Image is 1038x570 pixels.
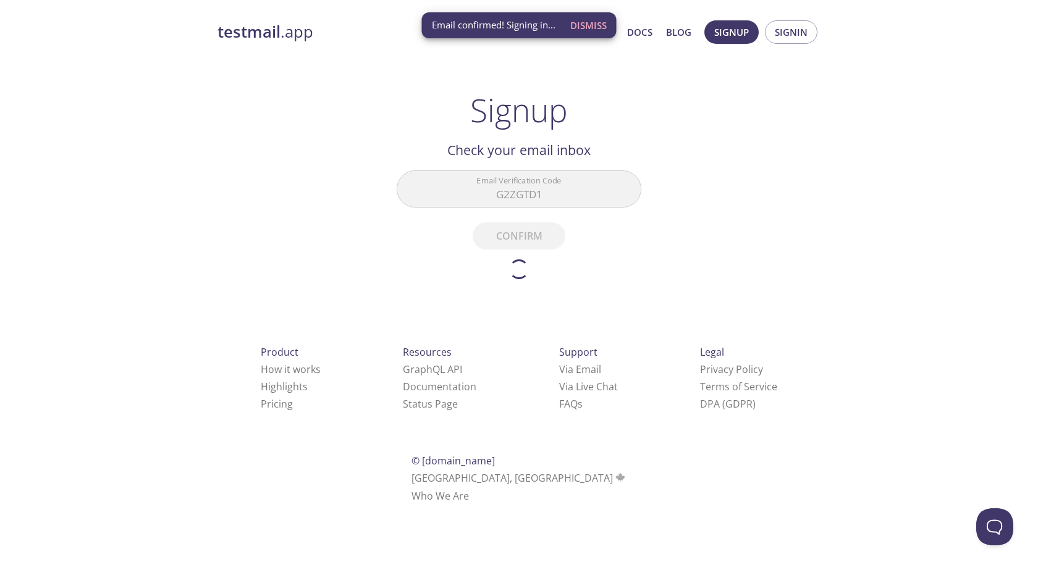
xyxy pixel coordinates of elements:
[559,345,597,359] span: Support
[403,380,476,393] a: Documentation
[261,380,308,393] a: Highlights
[411,489,469,503] a: Who We Are
[559,380,618,393] a: Via Live Chat
[700,397,756,411] a: DPA (GDPR)
[666,24,691,40] a: Blog
[403,345,452,359] span: Resources
[559,363,601,376] a: Via Email
[704,20,759,44] button: Signup
[411,454,495,467] span: © [DOMAIN_NAME]
[700,345,724,359] span: Legal
[565,14,612,37] button: Dismiss
[261,345,298,359] span: Product
[627,24,652,40] a: Docs
[261,397,293,411] a: Pricing
[578,397,583,411] span: s
[714,24,749,40] span: Signup
[397,140,641,161] h2: Check your email inbox
[261,363,321,376] a: How it works
[700,363,763,376] a: Privacy Policy
[217,21,281,43] strong: testmail
[775,24,808,40] span: Signin
[765,20,817,44] button: Signin
[700,380,777,393] a: Terms of Service
[470,91,568,128] h1: Signup
[559,397,583,411] a: FAQ
[217,22,508,43] a: testmail.app
[976,508,1013,545] iframe: Help Scout Beacon - Open
[570,17,607,33] span: Dismiss
[411,471,627,485] span: [GEOGRAPHIC_DATA], [GEOGRAPHIC_DATA]
[403,397,458,411] a: Status Page
[432,19,555,31] span: Email confirmed! Signing in...
[403,363,462,376] a: GraphQL API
